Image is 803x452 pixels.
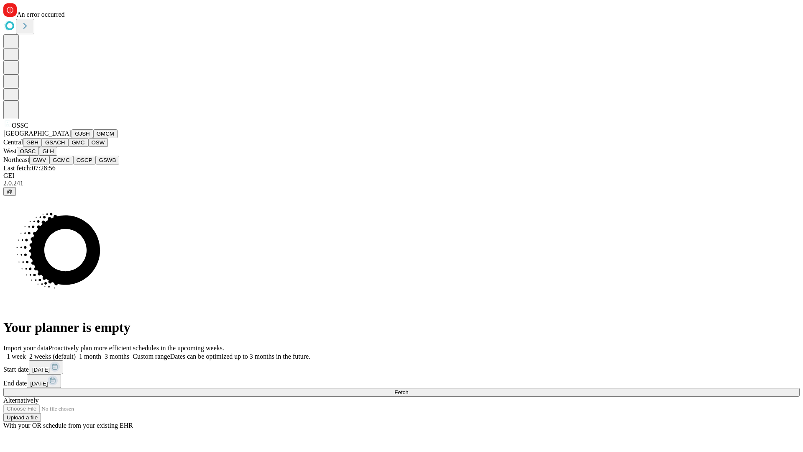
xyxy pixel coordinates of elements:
span: Import your data [3,344,49,352]
button: OSW [88,138,108,147]
button: GJSH [72,129,93,138]
button: GMCM [93,129,118,138]
span: [DATE] [32,367,50,373]
span: 1 week [7,353,26,360]
button: GSACH [42,138,68,147]
span: 2 weeks (default) [29,353,76,360]
span: West [3,147,17,154]
button: GWV [29,156,49,164]
button: Fetch [3,388,800,397]
h1: Your planner is empty [3,320,800,335]
button: GBH [23,138,42,147]
span: Fetch [394,389,408,395]
span: Last fetch: 07:28:56 [3,164,56,172]
span: With your OR schedule from your existing EHR [3,422,133,429]
button: OSCP [73,156,96,164]
span: 1 month [79,353,101,360]
button: [DATE] [29,360,63,374]
button: GSWB [96,156,120,164]
span: @ [7,188,13,195]
span: 3 months [105,353,129,360]
span: Custom range [133,353,170,360]
div: Start date [3,360,800,374]
button: GLH [39,147,57,156]
span: OSSC [12,122,28,129]
button: OSSC [17,147,39,156]
span: [GEOGRAPHIC_DATA] [3,130,72,137]
span: Proactively plan more efficient schedules in the upcoming weeks. [49,344,224,352]
span: Dates can be optimized up to 3 months in the future. [170,353,310,360]
button: [DATE] [27,374,61,388]
div: 2.0.241 [3,180,800,187]
div: GEI [3,172,800,180]
span: An error occurred [17,11,65,18]
button: GMC [68,138,88,147]
span: Central [3,139,23,146]
span: Alternatively [3,397,38,404]
span: [DATE] [30,380,48,387]
button: GCMC [49,156,73,164]
button: Upload a file [3,413,41,422]
div: End date [3,374,800,388]
span: Northeast [3,156,29,163]
button: @ [3,187,16,196]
